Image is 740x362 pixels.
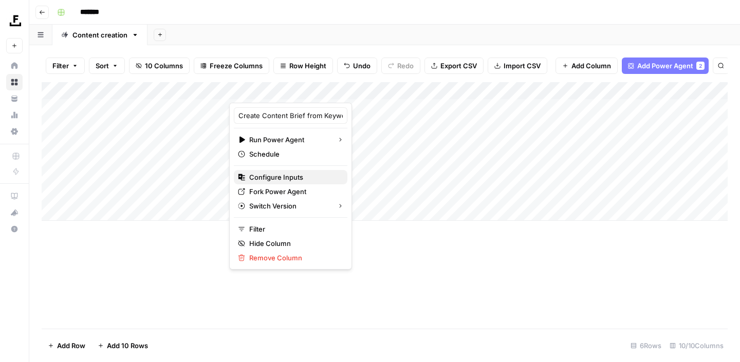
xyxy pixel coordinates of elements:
[699,62,702,70] span: 2
[626,337,665,354] div: 6 Rows
[6,12,25,30] img: Foundation Inc. Logo
[6,8,23,34] button: Workspace: Foundation Inc.
[488,58,547,74] button: Import CSV
[96,61,109,71] span: Sort
[46,58,85,74] button: Filter
[194,58,269,74] button: Freeze Columns
[249,149,339,159] span: Schedule
[504,61,541,71] span: Import CSV
[6,107,23,123] a: Usage
[424,58,484,74] button: Export CSV
[91,337,154,354] button: Add 10 Rows
[249,172,339,182] span: Configure Inputs
[129,58,190,74] button: 10 Columns
[6,90,23,107] a: Your Data
[637,61,693,71] span: Add Power Agent
[249,253,339,263] span: Remove Column
[249,135,329,145] span: Run Power Agent
[696,62,705,70] div: 2
[337,58,377,74] button: Undo
[381,58,420,74] button: Redo
[52,25,147,45] a: Content creation
[622,58,709,74] button: Add Power Agent2
[107,340,148,351] span: Add 10 Rows
[42,337,91,354] button: Add Row
[440,61,477,71] span: Export CSV
[571,61,611,71] span: Add Column
[7,205,22,220] div: What's new?
[6,221,23,237] button: Help + Support
[273,58,333,74] button: Row Height
[57,340,85,351] span: Add Row
[6,188,23,204] a: AirOps Academy
[249,201,329,211] span: Switch Version
[249,186,339,197] span: Fork Power Agent
[6,123,23,140] a: Settings
[6,204,23,221] button: What's new?
[556,58,618,74] button: Add Column
[353,61,371,71] span: Undo
[89,58,125,74] button: Sort
[289,61,326,71] span: Row Height
[249,238,339,249] span: Hide Column
[210,61,263,71] span: Freeze Columns
[72,30,127,40] div: Content creation
[145,61,183,71] span: 10 Columns
[52,61,69,71] span: Filter
[6,74,23,90] a: Browse
[6,58,23,74] a: Home
[665,337,728,354] div: 10/10 Columns
[249,224,339,234] span: Filter
[397,61,414,71] span: Redo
